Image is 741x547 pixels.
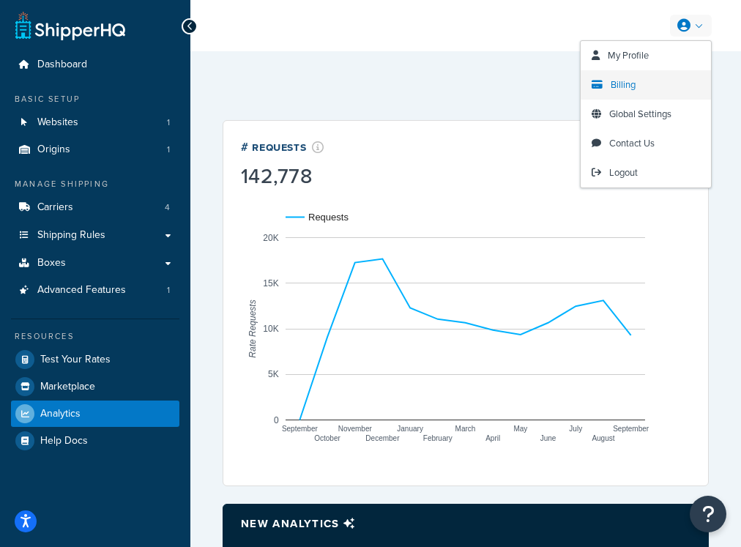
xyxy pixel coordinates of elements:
span: Test Your Rates [40,354,111,366]
li: Websites [11,109,179,136]
a: Origins1 [11,136,179,163]
text: June [540,434,556,442]
div: Basic Setup [11,93,179,105]
a: Billing [581,70,711,100]
span: Websites [37,116,78,129]
span: Logout [609,165,638,179]
a: Advanced Features1 [11,277,179,304]
a: Test Your Rates [11,346,179,373]
span: Advanced Features [37,284,126,297]
span: Marketplace [40,381,95,393]
div: # Requests [241,138,324,155]
text: July [569,425,582,433]
text: 20K [263,233,278,243]
a: My Profile [581,41,711,70]
span: 1 [167,144,170,156]
span: Help Docs [40,435,88,447]
text: 5K [268,369,279,379]
a: Carriers4 [11,194,179,221]
a: Global Settings [581,100,711,129]
li: Carriers [11,194,179,221]
button: Open Resource Center [690,496,726,532]
span: Contact Us [609,136,655,150]
a: Shipping Rules [11,222,179,249]
text: May [513,425,527,433]
span: Origins [37,144,70,156]
div: Manage Shipping [11,178,179,190]
text: 15K [263,278,278,289]
a: Contact Us [581,129,711,158]
text: November [338,425,373,433]
div: 142,778 [241,166,324,187]
text: January [397,425,423,433]
span: 4 [165,201,170,214]
span: Carriers [37,201,73,214]
span: Global Settings [609,107,671,121]
a: Websites1 [11,109,179,136]
a: Logout [581,158,711,187]
text: September [613,425,649,433]
span: Dashboard [37,59,87,71]
text: 10K [263,324,278,334]
span: Analytics [40,408,81,420]
span: 1 [167,116,170,129]
a: Dashboard [11,51,179,78]
a: Help Docs [11,428,179,454]
text: Requests [308,212,349,223]
text: August [592,434,614,442]
text: Rate Requests [247,299,258,357]
span: Boxes [37,257,66,269]
span: Billing [611,78,636,92]
li: Advanced Features [11,277,179,304]
a: Boxes [11,250,179,277]
text: September [282,425,319,433]
div: Resources [11,330,179,343]
a: Analytics [11,401,179,427]
li: Origins [11,136,179,163]
svg: A chart. [241,190,690,468]
text: February [423,434,453,442]
span: Shipping Rules [37,229,105,242]
text: October [314,434,340,442]
text: March [455,425,476,433]
span: 1 [167,284,170,297]
text: April [485,434,500,442]
p: New analytics [241,513,690,534]
span: My Profile [608,48,649,62]
text: December [365,434,400,442]
a: Marketplace [11,373,179,400]
text: 0 [274,415,279,425]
